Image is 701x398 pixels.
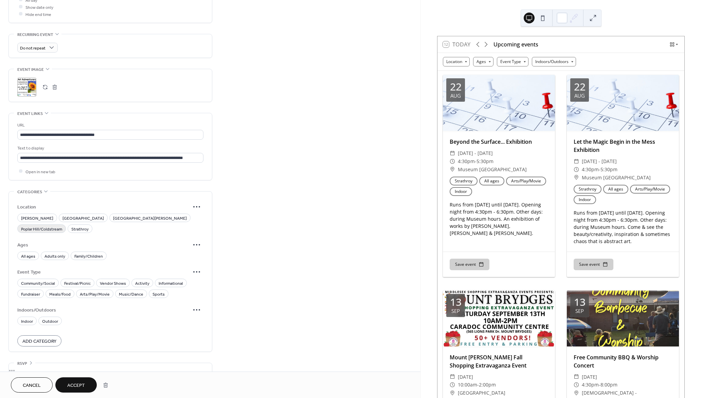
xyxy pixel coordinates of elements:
[25,11,51,18] span: Hide end time
[574,373,579,381] div: ​
[458,165,527,174] span: Museum [GEOGRAPHIC_DATA]
[567,138,679,154] div: Let the Magic Begin in the Mess Exhibition
[17,78,36,97] div: ;
[450,297,462,307] div: 13
[450,389,455,397] div: ​
[599,165,600,174] span: -
[21,291,40,298] span: Fundraiser
[55,377,97,393] button: Accept
[113,215,187,222] span: [GEOGRAPHIC_DATA][PERSON_NAME]
[450,149,455,157] div: ​
[450,354,526,369] a: Mount [PERSON_NAME] Fall Shopping Extravaganza Event
[443,201,555,237] div: Runs from [DATE] until [DATE]. Opening night from 4:30pm - 6:30pm. Other days: during Museum hour...
[11,377,53,393] button: Cancel
[25,168,55,175] span: Open in new tab
[493,40,538,48] div: Upcoming events
[62,215,104,222] span: [GEOGRAPHIC_DATA]
[574,297,586,307] div: 13
[67,382,85,389] span: Accept
[582,174,651,182] span: Museum [GEOGRAPHIC_DATA]
[21,318,33,325] span: Indoor
[450,373,455,381] div: ​
[450,381,455,389] div: ​
[42,318,58,325] span: Outdoor
[574,82,586,92] div: 22
[450,157,455,165] div: ​
[574,165,579,174] div: ​
[458,373,473,381] span: [DATE]
[567,209,679,245] div: Runs from [DATE] until [DATE]. Opening night from 4:30pm - 6:30pm. Other days: during Museum hour...
[21,280,55,287] span: Community/Social
[74,253,103,260] span: Family/Children
[135,280,149,287] span: Activity
[25,4,53,11] span: Show date only
[17,31,53,38] span: Recurring event
[450,82,462,92] div: 22
[458,157,475,165] span: 4:30pm
[450,165,455,174] div: ​
[574,93,585,98] div: Aug
[49,291,71,298] span: Meals/Food
[21,225,62,233] span: Poplar Hill/Coldstream
[582,381,599,389] span: 4:30pm
[17,110,43,117] span: Event links
[17,188,42,196] span: Categories
[479,381,496,389] span: 2:00pm
[443,138,555,146] div: Beyond the Surface... Exhibition
[21,253,35,260] span: All ages
[574,389,579,397] div: ​
[17,269,190,276] span: Event Type
[71,225,89,233] span: Strathroy
[574,174,579,182] div: ​
[451,309,460,314] div: Sep
[574,259,613,270] button: Save event
[22,338,56,345] span: Add Category
[599,381,600,389] span: -
[600,165,617,174] span: 5:30pm
[17,335,61,346] button: Add Category
[159,280,183,287] span: Informational
[23,382,41,389] span: Cancel
[574,157,579,165] div: ​
[458,381,477,389] span: 10:00am
[17,242,190,249] span: Ages
[458,149,493,157] span: [DATE] - [DATE]
[450,93,461,98] div: Aug
[44,253,65,260] span: Adults only
[64,280,91,287] span: Festival/Picnic
[582,165,599,174] span: 4:30pm
[21,215,53,222] span: [PERSON_NAME]
[477,157,493,165] span: 5:30pm
[574,354,659,369] a: Free Community BBQ & Worship Concert
[100,280,126,287] span: Vendor Shows
[450,259,489,270] button: Save event
[477,381,479,389] span: -
[17,204,190,211] span: Location
[9,363,212,377] div: •••
[574,381,579,389] div: ​
[20,44,46,52] span: Do not repeat
[17,66,44,73] span: Event image
[152,291,165,298] span: Sports
[119,291,143,298] span: Music/Dance
[582,373,597,381] span: [DATE]
[582,157,617,165] span: [DATE] - [DATE]
[600,381,617,389] span: 8:00pm
[17,122,202,129] div: URL
[17,307,190,314] span: Indoors/Outdoors
[575,309,584,314] div: Sep
[80,291,110,298] span: Arts/Play/Movie
[475,157,477,165] span: -
[17,145,202,152] div: Text to display
[17,360,27,367] span: RSVP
